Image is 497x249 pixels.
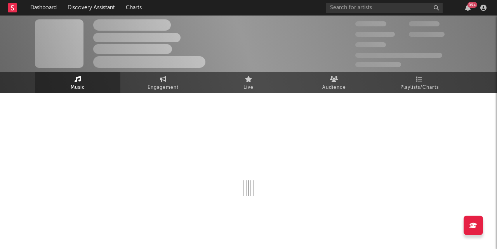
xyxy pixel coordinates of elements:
span: Audience [322,83,346,92]
a: Live [206,72,291,93]
span: 300,000 [355,21,386,26]
a: Playlists/Charts [377,72,462,93]
span: 50,000,000 Monthly Listeners [355,53,442,58]
input: Search for artists [326,3,443,13]
span: 50,000,000 [355,32,395,37]
span: Live [243,83,254,92]
a: Engagement [120,72,206,93]
span: 100,000 [355,42,386,47]
span: Music [71,83,85,92]
button: 99+ [465,5,471,11]
span: 100,000 [409,21,440,26]
span: Jump Score: 85.0 [355,62,401,67]
span: 1,000,000 [409,32,445,37]
a: Audience [291,72,377,93]
a: Music [35,72,120,93]
div: 99 + [467,2,477,8]
span: Engagement [148,83,179,92]
span: Playlists/Charts [400,83,439,92]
